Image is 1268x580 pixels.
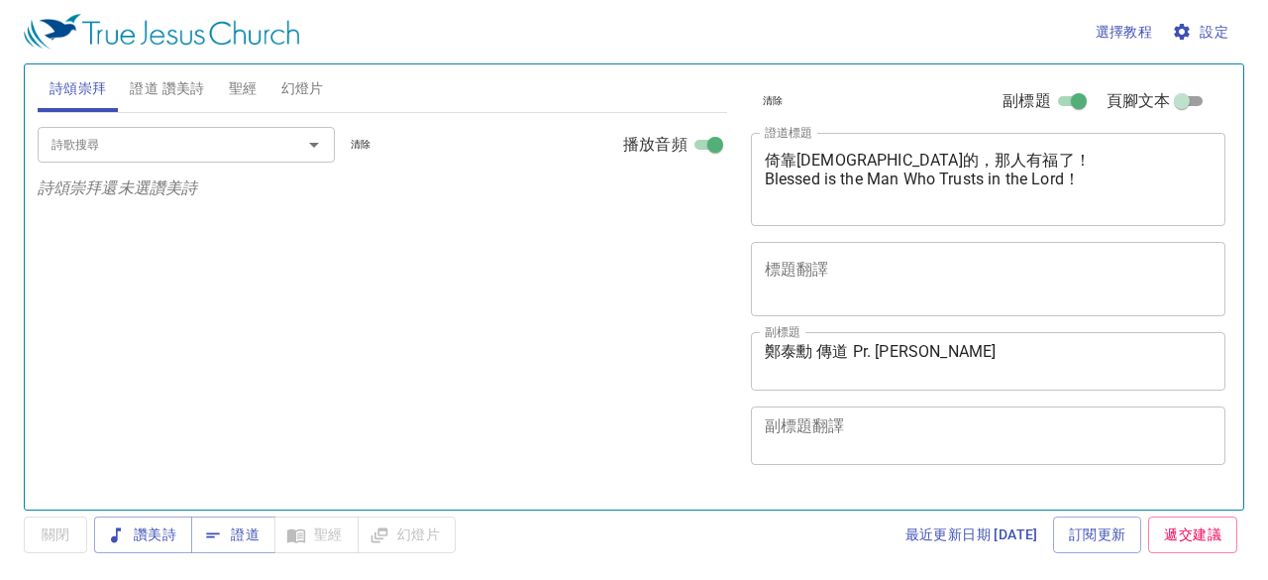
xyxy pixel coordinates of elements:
[339,133,383,157] button: 清除
[1003,89,1050,113] span: 副標題
[351,136,371,154] span: 清除
[130,76,204,101] span: 證道 讚美詩
[300,131,328,159] button: Open
[1164,522,1221,547] span: 遞交建議
[1107,89,1171,113] span: 頁腳文本
[765,342,1213,380] textarea: 鄭泰勳 傳道 Pr. [PERSON_NAME]
[38,178,198,197] i: 詩頌崇拜還未選讚美詩
[229,76,258,101] span: 聖經
[281,76,324,101] span: 幻燈片
[50,76,107,101] span: 詩頌崇拜
[110,522,176,547] span: 讚美詩
[191,517,275,553] button: 證道
[763,92,784,110] span: 清除
[623,133,687,157] span: 播放音頻
[765,151,1213,207] textarea: 倚靠[DEMOGRAPHIC_DATA]的，那人有福了！ Blessed is the Man Who Trusts in the Lord！
[24,14,299,50] img: True Jesus Church
[207,522,260,547] span: 證道
[898,517,1046,553] a: 最近更新日期 [DATE]
[1053,517,1142,553] a: 訂閱更新
[1168,14,1236,51] button: 設定
[94,517,192,553] button: 讚美詩
[1088,14,1161,51] button: 選擇教程
[1176,20,1228,45] span: 設定
[1148,517,1237,553] a: 遞交建議
[905,522,1038,547] span: 最近更新日期 [DATE]
[1069,522,1126,547] span: 訂閱更新
[751,89,795,113] button: 清除
[1096,20,1153,45] span: 選擇教程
